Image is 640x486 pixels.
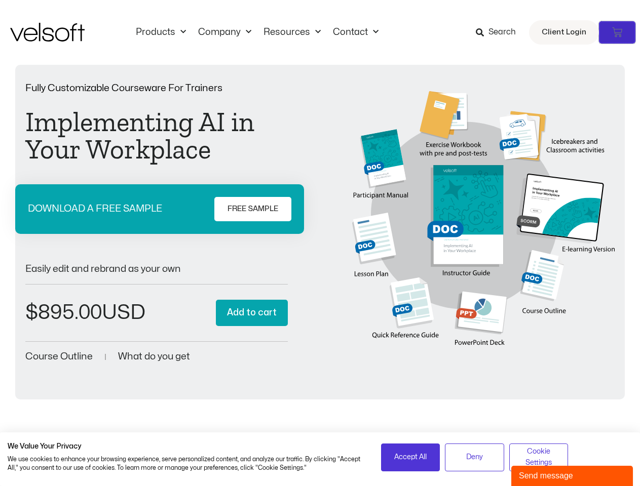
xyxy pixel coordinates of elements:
[257,27,327,38] a: ResourcesMenu Toggle
[327,27,385,38] a: ContactMenu Toggle
[509,443,569,471] button: Adjust cookie preferences
[516,446,562,469] span: Cookie Settings
[25,303,38,322] span: $
[214,197,291,221] a: FREE SAMPLE
[130,27,385,38] nav: Menu
[529,20,599,45] a: Client Login
[381,443,440,471] button: Accept all cookies
[118,352,190,361] a: What do you get
[466,452,483,463] span: Deny
[352,91,615,356] img: Second Product Image
[192,27,257,38] a: CompanyMenu Toggle
[25,303,102,322] bdi: 895.00
[476,24,523,41] a: Search
[130,27,192,38] a: ProductsMenu Toggle
[8,455,366,472] p: We use cookies to enhance your browsing experience, serve personalized content, and analyze our t...
[25,84,288,93] p: Fully Customizable Courseware For Trainers
[488,26,516,39] span: Search
[542,26,586,39] span: Client Login
[394,452,427,463] span: Accept All
[10,23,85,42] img: Velsoft Training Materials
[511,464,635,486] iframe: chat widget
[228,203,278,215] span: FREE SAMPLE
[25,108,288,163] h1: Implementing AI in Your Workplace
[25,264,288,274] p: Easily edit and rebrand as your own
[216,300,288,327] button: Add to cart
[25,352,93,361] a: Course Outline
[445,443,504,471] button: Deny all cookies
[28,204,162,214] p: DOWNLOAD A FREE SAMPLE
[8,442,366,451] h2: We Value Your Privacy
